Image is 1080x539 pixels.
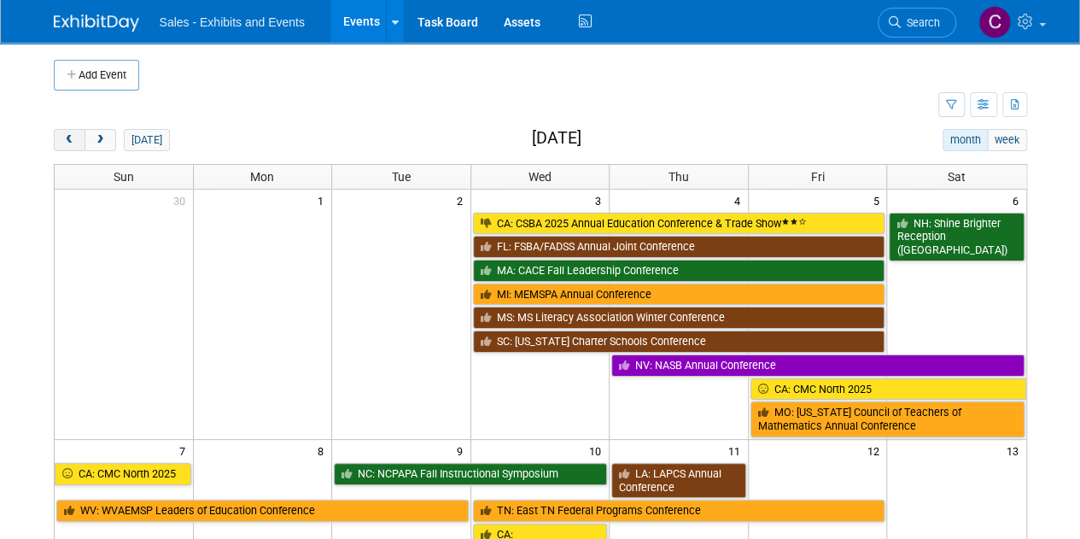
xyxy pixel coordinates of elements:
[54,129,85,151] button: prev
[172,190,193,211] span: 30
[750,378,1026,401] a: CA: CMC North 2025
[473,331,885,353] a: SC: [US_STATE] Charter Schools Conference
[611,354,1024,377] a: NV: NASB Annual Conference
[473,500,885,522] a: TN: East TN Federal Programs Conference
[316,190,331,211] span: 1
[871,190,886,211] span: 5
[316,440,331,461] span: 8
[528,170,552,184] span: Wed
[473,307,885,329] a: MS: MS Literacy Association Winter Conference
[889,213,1024,261] a: NH: Shine Brighter Reception ([GEOGRAPHIC_DATA])
[114,170,134,184] span: Sun
[593,190,609,211] span: 3
[901,16,940,29] span: Search
[1011,190,1026,211] span: 6
[948,170,966,184] span: Sat
[811,170,825,184] span: Fri
[943,129,988,151] button: month
[1005,440,1026,461] span: 13
[473,284,885,306] a: MI: MEMSPA Annual Conference
[178,440,193,461] span: 7
[668,170,689,184] span: Thu
[473,236,885,258] a: FL: FSBA/FADSS Annual Joint Conference
[978,6,1011,38] img: Christine Lurz
[56,500,469,522] a: WV: WVAEMSP Leaders of Education Conference
[473,213,885,235] a: CA: CSBA 2025 Annual Education Conference & Trade Show
[54,60,139,91] button: Add Event
[473,260,885,282] a: MA: CACE Fall Leadership Conference
[878,8,956,38] a: Search
[611,463,746,498] a: LA: LAPCS Annual Conference
[250,170,274,184] span: Mon
[750,401,1025,436] a: MO: [US_STATE] Council of Teachers of Mathematics Annual Conference
[727,440,748,461] span: 11
[733,190,748,211] span: 4
[54,15,139,32] img: ExhibitDay
[455,440,470,461] span: 9
[865,440,886,461] span: 12
[531,129,581,148] h2: [DATE]
[587,440,609,461] span: 10
[455,190,470,211] span: 2
[85,129,116,151] button: next
[392,170,411,184] span: Tue
[160,15,305,29] span: Sales - Exhibits and Events
[124,129,169,151] button: [DATE]
[55,463,191,485] a: CA: CMC North 2025
[987,129,1026,151] button: week
[334,463,607,485] a: NC: NCPAPA Fall Instructional Symposium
